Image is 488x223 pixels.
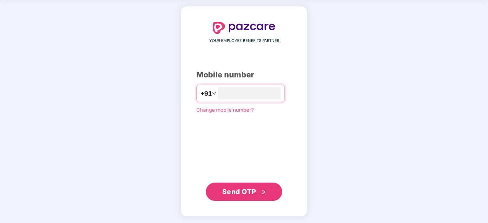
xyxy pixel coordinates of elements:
[206,183,282,201] button: Send OTPdouble-right
[261,190,266,195] span: double-right
[212,91,217,96] span: down
[209,38,279,44] span: YOUR EMPLOYEE BENEFITS PARTNER
[200,89,212,98] span: +91
[222,188,256,196] span: Send OTP
[196,69,292,81] div: Mobile number
[196,107,254,113] a: Change mobile number?
[213,22,275,34] img: logo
